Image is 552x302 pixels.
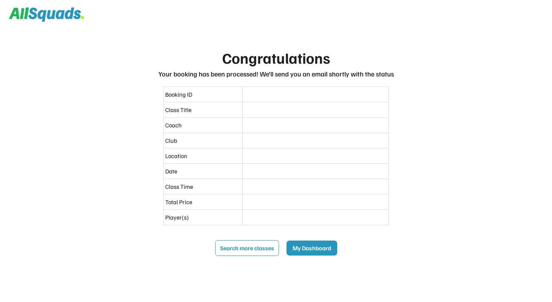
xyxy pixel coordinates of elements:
[165,197,241,206] div: Total Price
[215,240,279,256] button: Search more classes
[165,105,241,114] div: Class Title
[158,69,394,79] div: Your booking has been processed! We’ll send you an email shortly with the status
[165,182,241,191] div: Class Time
[287,241,337,256] button: My Dashboard
[165,213,241,222] div: Player(s)
[165,151,241,160] div: Location
[9,7,84,22] img: Squad%20Logo.svg
[165,167,241,176] div: Date
[165,90,241,99] div: Booking ID
[222,46,330,69] div: Congratulations
[165,121,241,130] div: Coach
[165,136,241,145] div: Club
